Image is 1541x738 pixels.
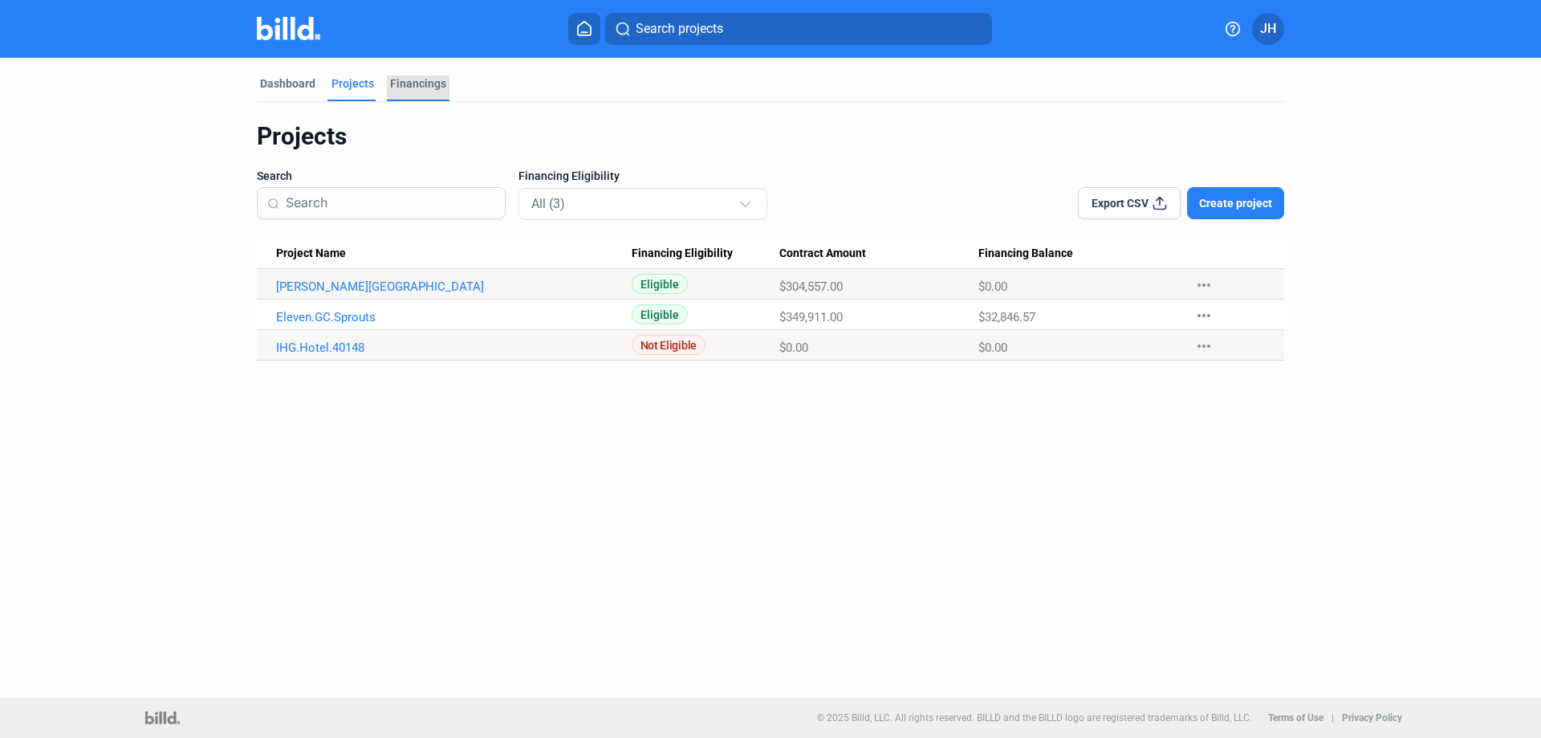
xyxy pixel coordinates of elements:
[779,247,978,261] div: Contract Amount
[257,121,1284,152] div: Projects
[1252,13,1284,45] button: JH
[1342,712,1402,724] b: Privacy Policy
[1194,275,1214,295] mat-icon: more_horiz
[145,711,180,724] img: logo
[1092,195,1149,211] span: Export CSV
[779,310,843,324] span: $349,911.00
[779,340,808,355] span: $0.00
[531,196,565,211] mat-select-trigger: All (3)
[260,75,315,92] div: Dashboard
[276,247,632,261] div: Project Name
[779,247,866,261] span: Contract Amount
[632,274,688,294] span: Eligible
[286,186,495,220] input: Search
[331,75,374,92] div: Projects
[257,17,320,40] img: Billd Company Logo
[632,335,705,355] span: Not Eligible
[276,340,632,355] a: IHG.Hotel.40148
[1260,19,1276,39] span: JH
[276,279,632,294] a: [PERSON_NAME][GEOGRAPHIC_DATA]
[978,340,1007,355] span: $0.00
[390,75,446,92] div: Financings
[1194,306,1214,325] mat-icon: more_horiz
[1268,712,1323,724] b: Terms of Use
[276,247,346,261] span: Project Name
[1199,195,1272,211] span: Create project
[1078,187,1181,219] button: Export CSV
[257,168,292,184] span: Search
[978,247,1178,261] div: Financing Balance
[817,712,1252,724] p: © 2025 Billd, LLC. All rights reserved. BILLD and the BILLD logo are registered trademarks of Bil...
[636,19,723,39] span: Search projects
[276,310,632,324] a: Eleven.GC.Sprouts
[632,304,688,324] span: Eligible
[779,279,843,294] span: $304,557.00
[1194,336,1214,356] mat-icon: more_horiz
[978,279,1007,294] span: $0.00
[978,247,1073,261] span: Financing Balance
[1187,187,1284,219] button: Create project
[632,247,779,261] div: Financing Eligibility
[632,247,733,261] span: Financing Eligibility
[605,13,992,45] button: Search projects
[978,310,1035,324] span: $32,846.57
[1332,712,1334,724] p: |
[518,168,620,184] span: Financing Eligibility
